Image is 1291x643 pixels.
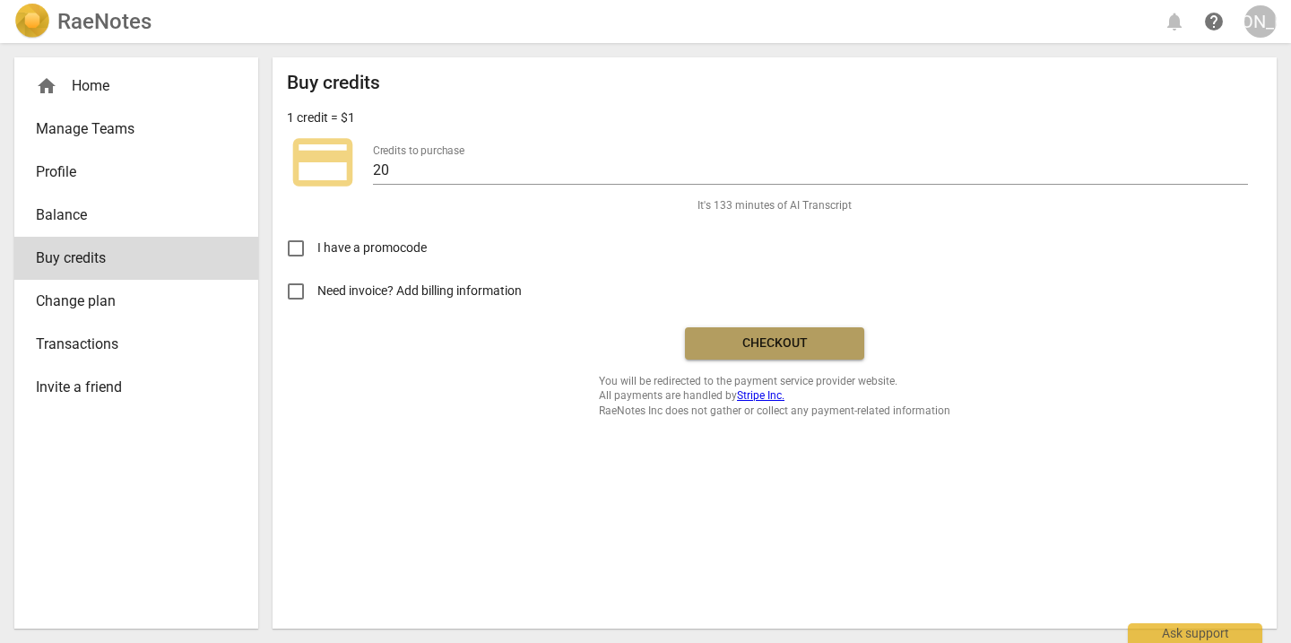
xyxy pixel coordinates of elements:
[699,335,850,352] span: Checkout
[36,204,222,226] span: Balance
[14,194,258,237] a: Balance
[1203,11,1225,32] span: help
[14,4,50,39] img: Logo
[14,108,258,151] a: Manage Teams
[373,145,464,156] label: Credits to purchase
[685,327,864,360] button: Checkout
[317,239,427,257] span: I have a promocode
[36,248,222,269] span: Buy credits
[737,389,784,402] a: Stripe Inc.
[57,9,152,34] h2: RaeNotes
[697,198,852,213] span: It's 133 minutes of AI Transcript
[287,72,380,94] h2: Buy credits
[36,75,222,97] div: Home
[14,280,258,323] a: Change plan
[36,75,57,97] span: home
[14,65,258,108] div: Home
[1244,5,1277,38] button: [PERSON_NAME]
[36,118,222,140] span: Manage Teams
[36,377,222,398] span: Invite a friend
[14,366,258,409] a: Invite a friend
[14,151,258,194] a: Profile
[36,161,222,183] span: Profile
[14,4,152,39] a: LogoRaeNotes
[599,374,950,419] span: You will be redirected to the payment service provider website. All payments are handled by RaeNo...
[317,282,524,300] span: Need invoice? Add billing information
[36,334,222,355] span: Transactions
[14,323,258,366] a: Transactions
[1128,623,1262,643] div: Ask support
[1198,5,1230,38] a: Help
[14,237,258,280] a: Buy credits
[36,291,222,312] span: Change plan
[287,109,355,127] p: 1 credit = $1
[287,126,359,198] span: credit_card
